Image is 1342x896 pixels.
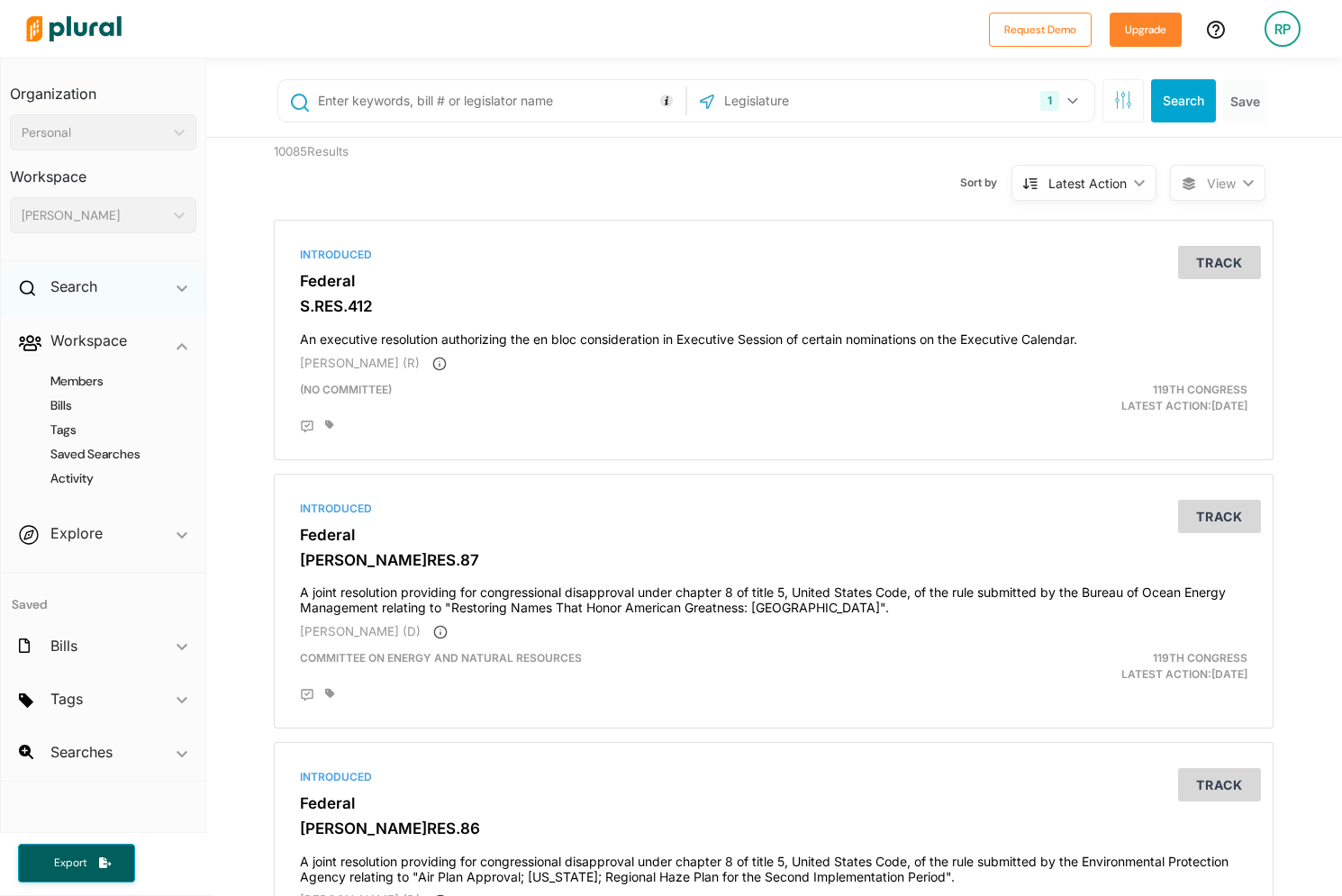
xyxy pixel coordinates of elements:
span: 119th Congress [1153,383,1247,396]
div: (no committee) [286,382,936,414]
h4: An executive resolution authorizing the en bloc consideration in Executive Session of certain nom... [300,323,1247,348]
button: 1 [1033,84,1090,118]
h3: Federal [300,526,1247,544]
span: Export [41,855,99,871]
h3: Federal [300,272,1247,290]
button: Search [1151,79,1216,122]
button: Track [1178,500,1261,533]
h4: A joint resolution providing for congressional disapproval under chapter 8 of title 5, United Sta... [300,576,1247,616]
div: RP [1265,11,1301,47]
a: RP [1250,4,1315,54]
button: Export [18,844,135,882]
div: 1 [1040,91,1059,111]
div: Add tags [325,420,334,430]
div: Latest Action: [DATE] [937,650,1262,683]
span: Committee on Energy and Natural Resources [300,651,582,665]
h3: [PERSON_NAME]RES.86 [300,819,1247,837]
span: [PERSON_NAME] (R) [300,356,420,370]
a: Tags [28,421,187,439]
div: Latest Action: [DATE] [937,382,1262,414]
div: Tooltip anchor [658,93,675,109]
button: Track [1178,768,1261,801]
button: Request Demo [989,13,1092,47]
button: Upgrade [1110,13,1182,47]
h3: Organization [10,68,196,107]
a: Request Demo [989,20,1092,39]
h3: Federal [300,794,1247,812]
div: [PERSON_NAME] [22,206,167,225]
div: Add Position Statement [300,420,314,434]
h2: Search [50,276,97,296]
div: Personal [22,123,167,142]
h4: A joint resolution providing for congressional disapproval under chapter 8 of title 5, United Sta... [300,846,1247,885]
span: Sort by [960,175,1011,191]
span: View [1207,174,1236,193]
div: 10085 Results [260,138,517,206]
h4: Saved [1,574,205,618]
a: Members [28,373,187,390]
span: 119th Congress [1153,651,1247,665]
h3: S.RES.412 [300,297,1247,315]
div: Add tags [325,688,334,699]
span: [PERSON_NAME] (D) [300,624,421,638]
button: Save [1223,79,1267,122]
input: Legislature [722,84,915,118]
span: Search Filters [1114,91,1132,106]
h3: [PERSON_NAME]RES.87 [300,551,1247,569]
a: Upgrade [1110,20,1182,39]
div: Introduced [300,501,1247,517]
div: Latest Action [1048,174,1127,193]
button: Track [1178,246,1261,279]
input: Enter keywords, bill # or legislator name [316,84,681,118]
a: Activity [28,470,187,487]
h2: Bills [50,636,77,656]
h3: Workspace [10,150,196,190]
div: Introduced [300,247,1247,263]
a: Bills [28,397,187,414]
div: Add Position Statement [300,688,314,702]
h2: Workspace [50,330,127,350]
div: Introduced [300,769,1247,785]
a: Saved Searches [28,446,187,463]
